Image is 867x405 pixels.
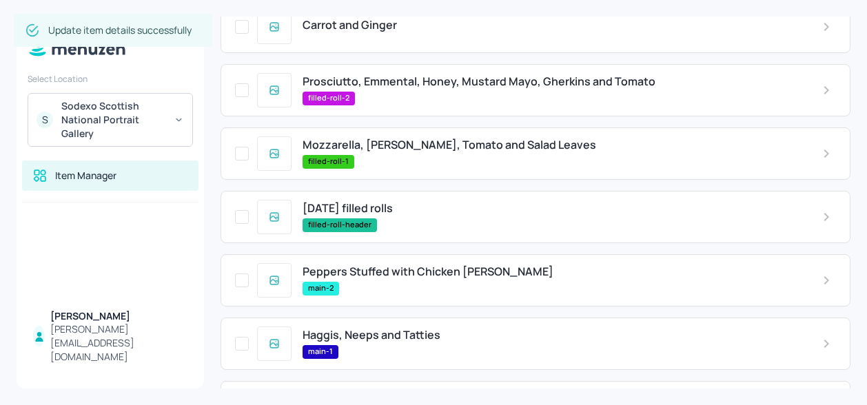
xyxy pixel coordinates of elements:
div: Select Location [28,73,193,85]
span: filled-roll-2 [303,92,355,104]
div: S [37,112,53,128]
span: Mozzarella, [PERSON_NAME], Tomato and Salad Leaves [303,138,596,152]
span: Peppers Stuffed with Chicken [PERSON_NAME] [303,265,553,278]
span: [DATE] filled rolls [303,202,393,215]
div: Item Manager [55,169,116,183]
div: Update item details successfully [48,18,192,43]
div: Sodexo Scottish National Portrait Gallery [61,99,165,141]
div: [PERSON_NAME][EMAIL_ADDRESS][DOMAIN_NAME] [50,322,187,364]
span: Haggis, Neeps and Tatties [303,329,440,342]
span: Prosciutto, Emmental, Honey, Mustard Mayo, Gherkins and Tomato [303,75,655,88]
span: Carrot and Ginger [303,19,397,32]
div: [PERSON_NAME] [50,309,187,323]
span: filled-roll-header [303,219,377,231]
span: main-1 [303,346,338,357]
span: filled-roll-1 [303,156,354,167]
span: main-2 [303,282,339,294]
